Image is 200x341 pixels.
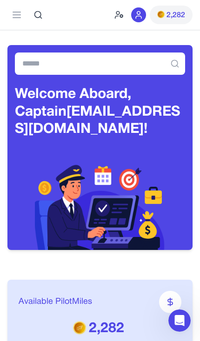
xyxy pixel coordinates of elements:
img: Header decoration [7,157,193,250]
span: Available PilotMiles [19,295,92,308]
img: PMs [73,321,86,334]
p: 2,282 [19,321,181,337]
img: PMs [157,11,165,18]
span: 2,282 [167,10,185,21]
button: PMs2,282 [150,6,193,24]
h3: Welcome Aboard, Captain [EMAIL_ADDRESS][DOMAIN_NAME]! [15,86,185,138]
iframe: Intercom live chat [168,309,191,332]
